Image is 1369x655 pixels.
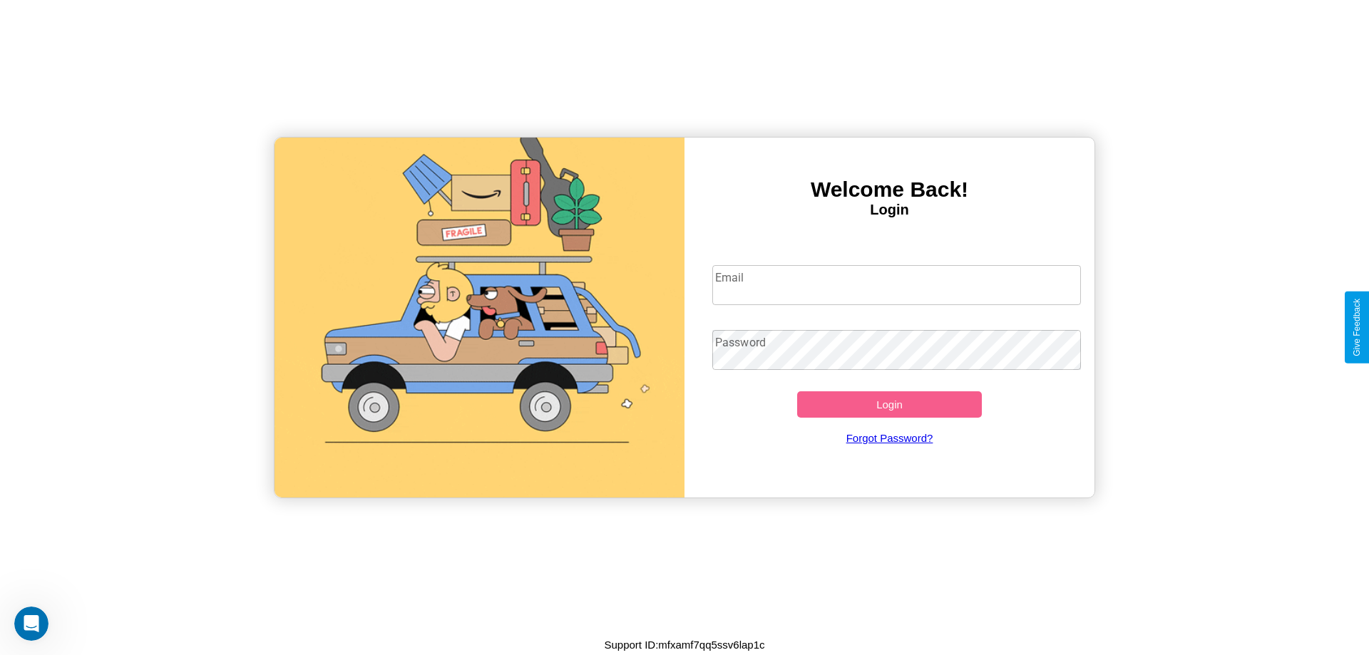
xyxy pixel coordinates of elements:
div: Give Feedback [1352,299,1362,356]
p: Support ID: mfxamf7qq5ssv6lap1c [604,635,764,654]
iframe: Intercom live chat [14,607,48,641]
img: gif [275,138,684,497]
h3: Welcome Back! [684,177,1094,202]
h4: Login [684,202,1094,218]
button: Login [797,391,982,418]
a: Forgot Password? [705,418,1075,458]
